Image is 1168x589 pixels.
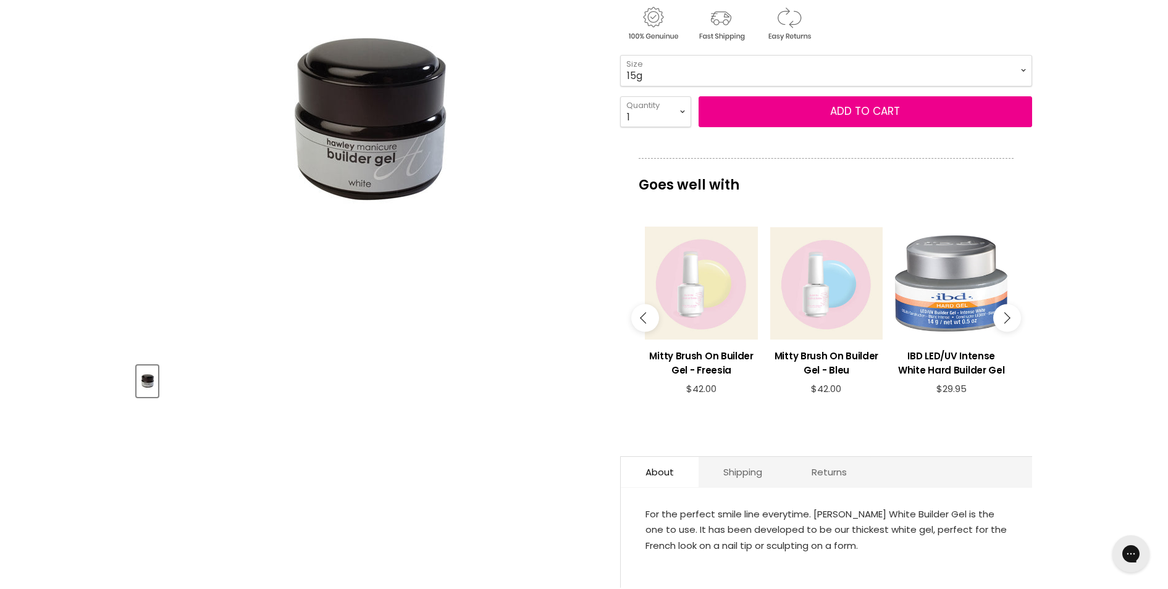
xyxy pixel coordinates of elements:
img: returns.gif [756,5,821,43]
div: Product thumbnails [135,362,600,397]
iframe: Gorgias live chat messenger [1106,531,1156,577]
img: White Builder Gel [138,367,157,396]
h3: IBD LED/UV Intense White Hard Builder Gel [895,349,1007,377]
a: View product:Mitty Brush On Builder Gel - Bleu [770,340,883,383]
h3: Mitty Brush On Builder Gel - Freesia [645,349,757,377]
h3: Mitty Brush On Builder Gel - Bleu [770,349,883,377]
span: Add to cart [830,104,900,119]
a: View product:IBD LED/UV Intense White Hard Builder Gel [895,227,1007,339]
img: genuine.gif [620,5,686,43]
img: shipping.gif [688,5,754,43]
span: $42.00 [686,382,716,395]
div: For the perfect smile line everytime. [PERSON_NAME] White Builder Gel is the one to use. It has b... [645,506,1007,569]
p: Goes well with [639,158,1014,199]
button: Add to cart [699,96,1032,127]
a: View product:Mitty Brush On Builder Gel - Freesia [645,340,757,383]
select: Quantity [620,96,691,127]
button: White Builder Gel [137,366,158,397]
a: Returns [787,457,872,487]
span: $29.95 [936,382,967,395]
a: Shipping [699,457,787,487]
span: $42.00 [811,382,841,395]
a: View product:IBD LED/UV Intense White Hard Builder Gel [895,340,1007,383]
a: About [621,457,699,487]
